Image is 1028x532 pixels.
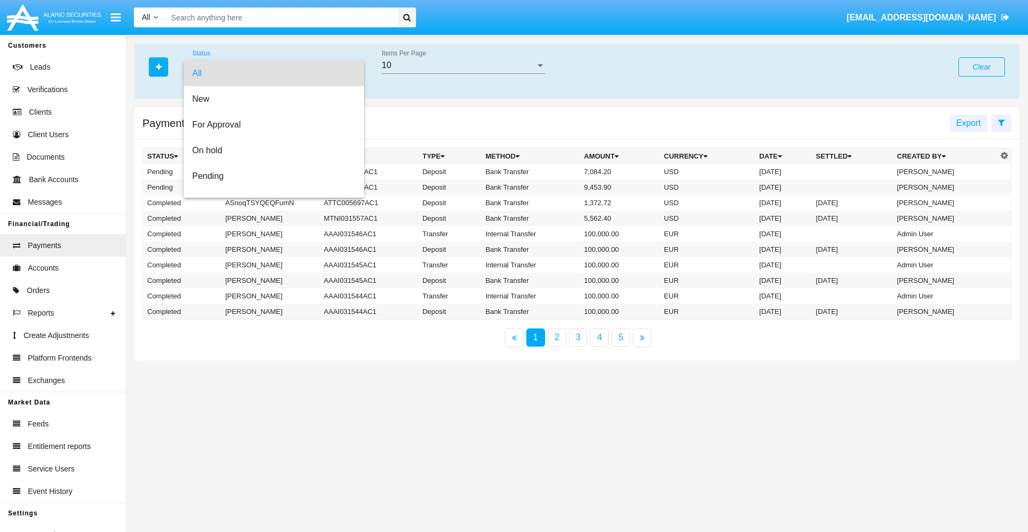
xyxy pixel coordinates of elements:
span: On hold [192,138,356,163]
span: For Approval [192,112,356,138]
span: Rejected [192,189,356,215]
span: All [192,61,356,86]
span: Pending [192,163,356,189]
span: New [192,86,356,112]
